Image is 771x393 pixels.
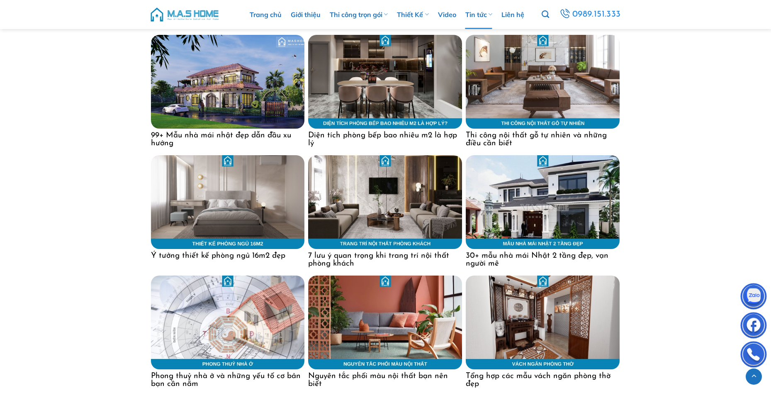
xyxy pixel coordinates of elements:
[741,285,766,310] img: Zalo
[741,314,766,339] img: Facebook
[308,276,462,369] img: Nguyên tắc phối màu nội thất bạn nên biết 15
[151,155,305,249] img: Ý tưởng thiết kế phòng ngủ 16m2 đẹp 11
[466,276,620,369] img: Tổng hợp các mẫu vách ngăn phòng thờ đẹp 16
[466,35,620,129] img: Thi công nội thất gỗ tự nhiên và những điều cần biết 10
[466,249,620,268] a: 30+ mẫu nhà mái Nhật 2 tầng đẹp, vạn người mê
[466,155,620,249] img: 30+ mẫu nhà mái Nhật 2 tầng đẹp, vạn người mê 13
[558,7,623,22] a: 0989.151.333
[151,276,305,369] img: Phong thuỷ nhà ở và những yếu tố cơ bản bạn cần nắm 14
[746,369,762,385] a: Lên đầu trang
[466,369,620,388] a: Tổng hợp các mẫu vách ngăn phòng thờ đẹp
[308,129,462,147] a: Diện tích phòng bếp bao nhiêu m2 là hợp lý
[542,6,549,23] a: Tìm kiếm
[741,343,766,368] img: Phone
[151,35,305,129] img: 99+ Mẫu nhà mái nhật đẹp dẫn đầu xu hướng 8
[151,369,305,388] a: Phong thuỷ nhà ở và những yếu tố cơ bản bạn cần nắm
[572,7,621,22] span: 0989.151.333
[151,129,305,147] a: 99+ Mẫu nhà mái nhật đẹp dẫn đầu xu hướng
[149,2,220,27] img: M.A.S HOME – Tổng Thầu Thiết Kế Và Xây Nhà Trọn Gói
[308,35,462,129] img: Diện tích phòng bếp bao nhiêu m2 là hợp lý 9
[308,155,462,249] img: 7 lưu ý quan trọng khi trang trí nội thất phòng khách 12
[308,369,462,388] a: Nguyên tắc phối màu nội thất bạn nên biết
[308,249,462,268] a: 7 lưu ý quan trọng khi trang trí nội thất phòng khách
[466,129,620,147] a: Thi công nội thất gỗ tự nhiên và những điều cần biết
[151,249,305,260] a: Ý tưởng thiết kế phòng ngủ 16m2 đẹp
